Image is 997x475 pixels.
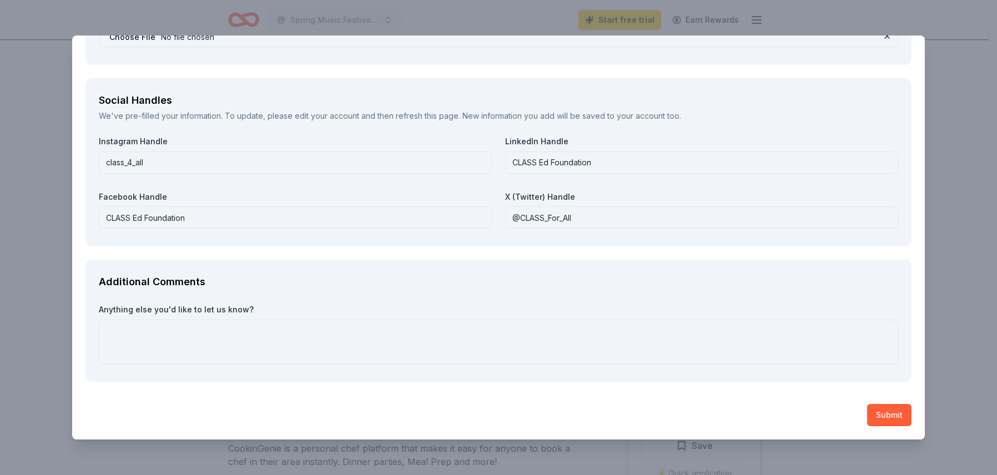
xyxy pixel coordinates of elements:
[99,136,492,147] label: Instagram Handle
[99,92,898,109] div: Social Handles
[867,404,912,426] button: Submit
[99,304,898,315] label: Anything else you'd like to let us know?
[295,111,359,120] a: edit your account
[99,273,898,291] div: Additional Comments
[99,109,898,123] div: We've pre-filled your information. To update, please and then refresh this page. New information ...
[505,191,898,203] label: X (Twitter) Handle
[99,191,492,203] label: Facebook Handle
[505,136,898,147] label: LinkedIn Handle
